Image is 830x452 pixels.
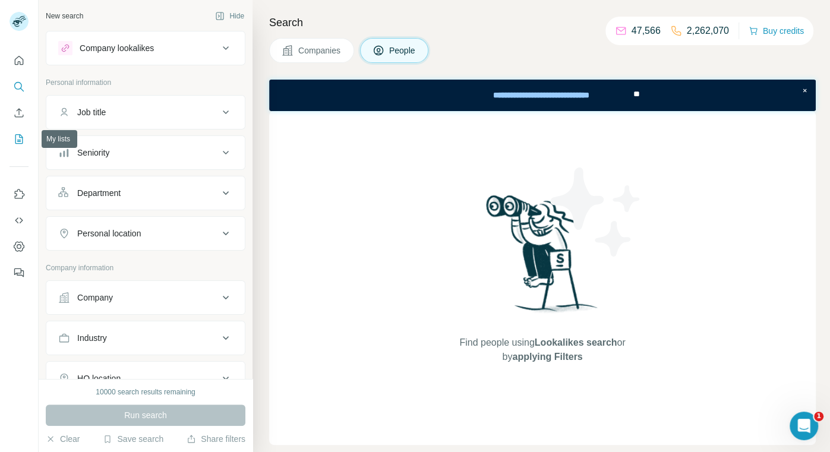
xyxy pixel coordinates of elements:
[632,24,661,38] p: 47,566
[298,45,342,56] span: Companies
[46,283,245,312] button: Company
[77,372,121,384] div: HQ location
[535,337,617,347] span: Lookalikes search
[10,262,29,283] button: Feedback
[10,128,29,150] button: My lists
[46,263,245,273] p: Company information
[46,98,245,127] button: Job title
[10,50,29,71] button: Quick start
[46,219,245,248] button: Personal location
[749,23,804,39] button: Buy credits
[46,433,80,445] button: Clear
[389,45,416,56] span: People
[10,210,29,231] button: Use Surfe API
[269,80,816,111] iframe: Banner
[187,433,245,445] button: Share filters
[46,77,245,88] p: Personal information
[481,192,604,324] img: Surfe Illustration - Woman searching with binoculars
[542,159,649,265] img: Surfe Illustration - Stars
[80,42,154,54] div: Company lookalikes
[10,102,29,124] button: Enrich CSV
[10,236,29,257] button: Dashboard
[207,7,253,25] button: Hide
[790,412,818,440] iframe: Intercom live chat
[77,332,107,344] div: Industry
[46,138,245,167] button: Seniority
[77,187,121,199] div: Department
[10,76,29,97] button: Search
[103,433,163,445] button: Save search
[10,184,29,205] button: Use Surfe on LinkedIn
[687,24,729,38] p: 2,262,070
[77,227,141,239] div: Personal location
[77,147,109,159] div: Seniority
[46,364,245,393] button: HQ location
[512,352,582,362] span: applying Filters
[447,336,638,364] span: Find people using or by
[46,34,245,62] button: Company lookalikes
[46,324,245,352] button: Industry
[814,412,823,421] span: 1
[46,11,83,21] div: New search
[269,14,816,31] h4: Search
[77,292,113,304] div: Company
[46,179,245,207] button: Department
[77,106,106,118] div: Job title
[10,12,29,31] img: Avatar
[96,387,195,397] div: 10000 search results remaining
